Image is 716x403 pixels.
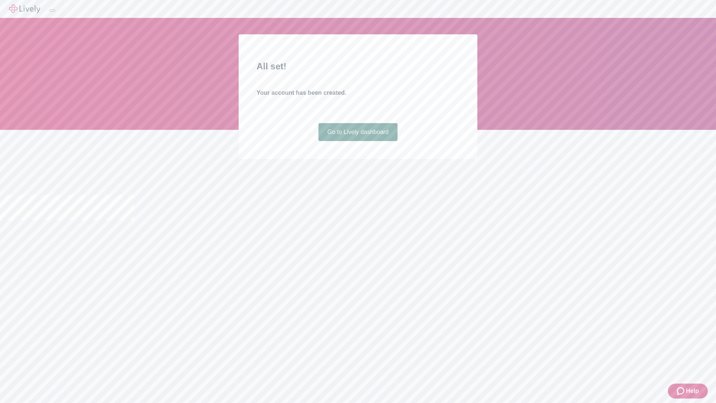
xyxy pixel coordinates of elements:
[257,60,459,73] h2: All set!
[686,387,699,396] span: Help
[668,384,708,399] button: Zendesk support iconHelp
[9,4,40,13] img: Lively
[49,9,55,12] button: Log out
[677,387,686,396] svg: Zendesk support icon
[257,88,459,97] h4: Your account has been created.
[318,123,398,141] a: Go to Lively dashboard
